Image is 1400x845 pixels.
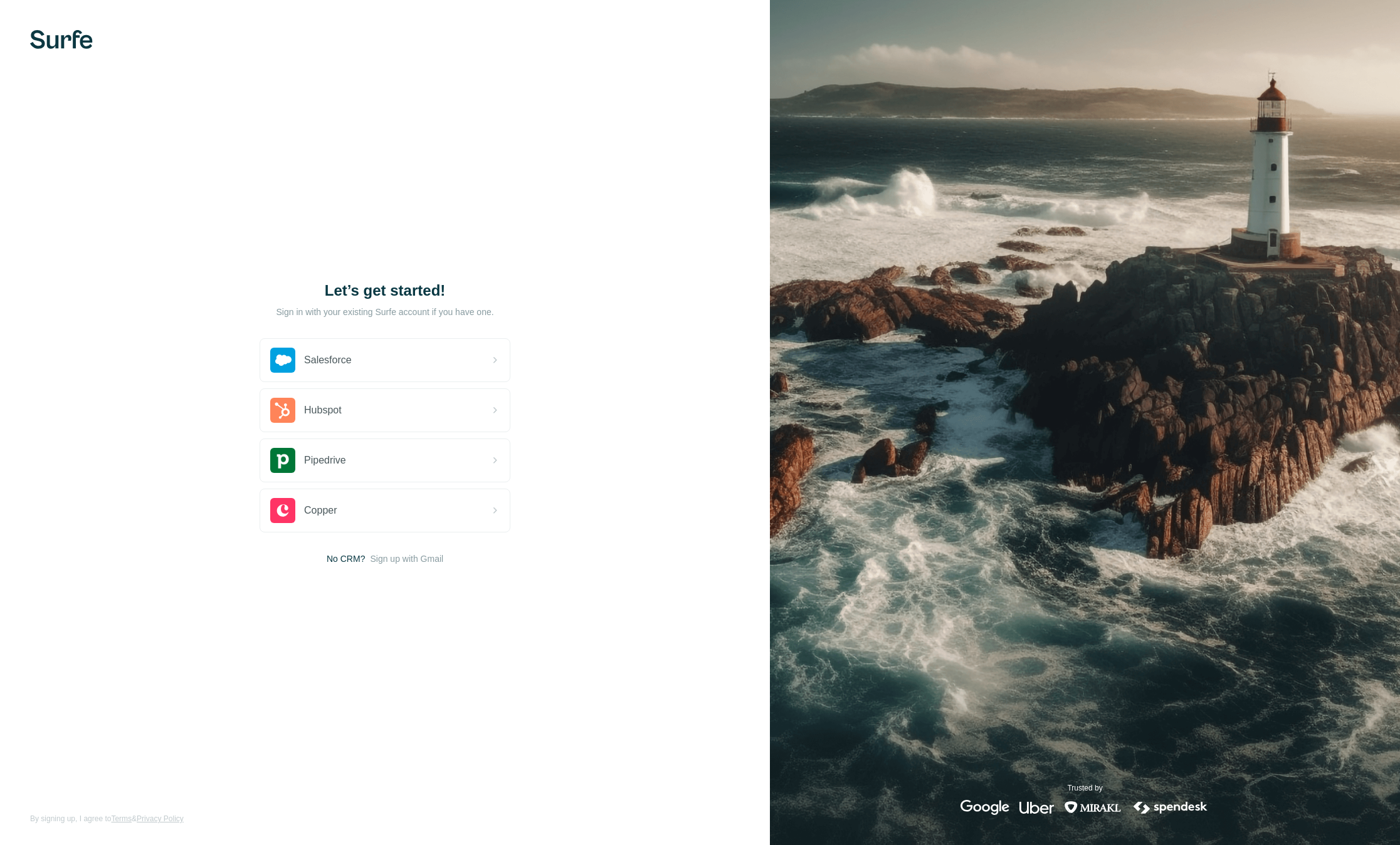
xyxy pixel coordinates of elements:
img: Surfe's logo [30,30,93,49]
span: No CRM? [327,552,365,565]
a: Terms [111,814,132,823]
p: Sign in with your existing Surfe account if you have one. [276,306,494,318]
img: hubspot's logo [270,398,295,423]
img: pipedrive's logo [270,448,295,473]
img: google's logo [961,800,1009,815]
p: Trusted by [1067,782,1102,794]
img: spendesk's logo [1132,800,1209,815]
span: Salesforce [304,353,352,368]
span: Pipedrive [304,453,346,468]
span: By signing up, I agree to & [30,813,184,824]
a: Privacy Policy [137,814,184,823]
h1: Let’s get started! [260,281,510,301]
button: Sign up with Gmail [370,552,443,565]
img: uber's logo [1019,800,1054,815]
span: Hubspot [304,403,342,418]
img: salesforce's logo [270,348,295,373]
span: Copper [304,503,337,518]
img: mirakl's logo [1064,800,1122,815]
img: copper's logo [270,498,295,523]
